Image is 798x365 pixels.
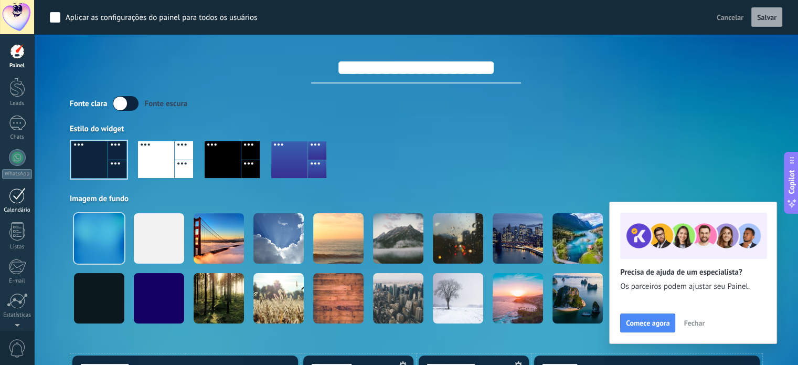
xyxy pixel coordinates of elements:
[786,170,797,194] span: Copilot
[2,244,33,251] div: Listas
[2,278,33,285] div: E-mail
[712,9,748,25] button: Cancelar
[2,134,33,141] div: Chats
[620,281,766,292] span: Os parceiros podem ajustar seu Painel.
[2,207,33,214] div: Calendário
[717,13,743,22] span: Cancelar
[684,319,705,327] span: Fechar
[2,312,33,319] div: Estatísticas
[144,99,187,109] div: Fonte escura
[70,124,762,134] div: Estilo do widget
[757,14,776,21] span: Salvar
[2,62,33,69] div: Painel
[751,7,782,27] button: Salvar
[679,315,709,331] button: Fechar
[620,267,766,277] h2: Precisa de ajuda de um especialista?
[626,319,669,327] span: Comece agora
[66,13,257,23] div: Aplicar as configurações do painel para todos os usuários
[2,169,32,179] div: WhatsApp
[70,99,107,109] div: Fonte clara
[70,194,762,204] div: Imagem de fundo
[620,314,675,332] button: Comece agora
[2,100,33,107] div: Leads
